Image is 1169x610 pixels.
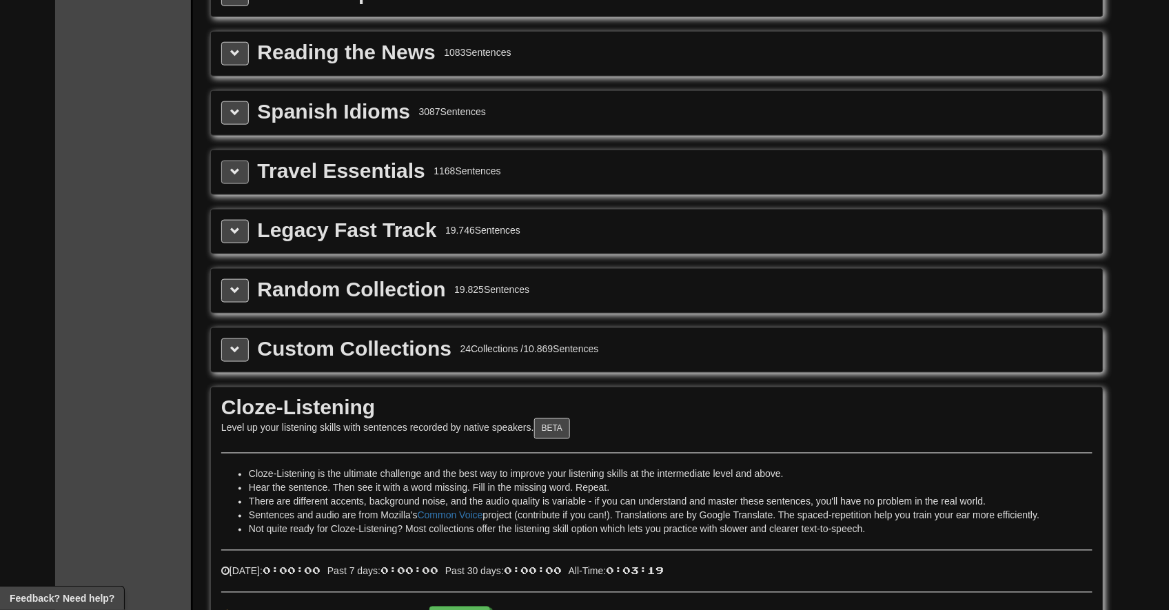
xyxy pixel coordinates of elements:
li: Past 30 days: [442,565,565,578]
div: Spanish Idioms [258,101,411,122]
li: There are different accents, background noise, and the audio quality is variable - if you can und... [249,495,1092,509]
div: 24 Collections / 10.869 Sentences [460,342,599,356]
div: 1168 Sentences [434,164,501,178]
div: Legacy Fast Track [258,220,437,241]
li: Hear the sentence. Then see it with a word missing. Fill in the missing word. Repeat. [249,481,1092,495]
div: Custom Collections [258,338,452,359]
div: Cloze-Listening [221,398,1092,418]
div: Reading the News [258,42,436,63]
p: Level up your listening skills with sentences recorded by native speakers. [221,418,1092,439]
button: BETA [534,418,570,439]
div: 1083 Sentences [444,45,511,59]
div: 3087 Sentences [419,105,486,119]
li: Not quite ready for Cloze-Listening? Most collections offer the listening skill option which lets... [249,522,1092,536]
li: All-Time: [565,565,668,578]
li: [DATE]: [218,565,324,578]
div: 19.825 Sentences [454,283,529,296]
li: Cloze-Listening is the ultimate challenge and the best way to improve your listening skills at th... [249,467,1092,481]
li: Sentences and audio are from Mozilla's project (contribute if you can!). Translations are by Goog... [249,509,1092,522]
a: Common Voice [418,510,483,521]
div: 19.746 Sentences [445,223,520,237]
span: 0:03:19 [607,565,664,577]
div: Travel Essentials [258,161,426,181]
div: Random Collection [258,279,446,300]
span: Open feedback widget [10,591,114,605]
span: 0:00:00 [504,565,562,577]
span: 0:00:00 [263,565,321,577]
li: Past 7 days: [324,565,442,578]
span: 0:00:00 [380,565,438,577]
